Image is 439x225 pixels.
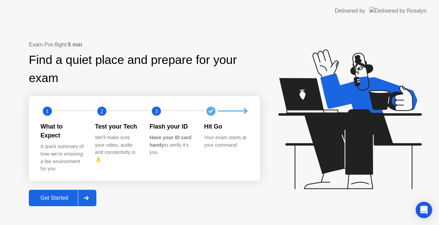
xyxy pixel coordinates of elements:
div: to verify it’s you [150,134,193,156]
button: Get Started [29,190,96,206]
div: A quick summary of how we’re ensuring a fair environment for you [40,143,84,172]
div: Test your Tech [95,122,139,131]
div: Exam Pre-flight: [29,41,260,49]
text: 2 [100,108,103,114]
div: Flash your ID [150,122,193,131]
div: Open Intercom Messenger [416,202,432,218]
div: What to Expect [40,122,84,140]
text: 3 [155,108,158,114]
div: Hit Go [204,122,248,131]
div: Delivered by [335,7,365,15]
b: Have your ID card handy [150,135,191,148]
div: We’ll make sure your video, audio and connectivity is 👌 [95,134,139,163]
b: 5 min [68,42,82,48]
img: Delivered by Rosalyn [369,7,427,15]
text: 1 [46,108,49,114]
div: Find a quiet place and prepare for your exam [29,51,260,87]
div: Get Started [31,195,78,201]
div: Your exam starts at your command [204,134,248,149]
